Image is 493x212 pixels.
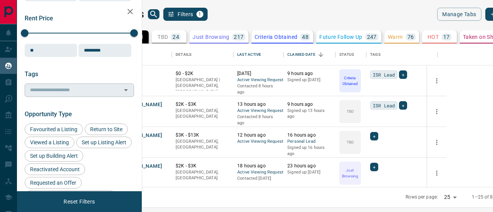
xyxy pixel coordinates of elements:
span: ISR Lead [373,71,395,78]
p: 247 [367,34,377,40]
p: 9 hours ago [287,101,332,108]
div: Favourited a Listing [25,124,83,135]
button: Sort [315,49,326,60]
p: 12 hours ago [237,132,280,139]
div: Tags [370,44,381,65]
div: Status [335,44,366,65]
p: [GEOGRAPHIC_DATA] | [GEOGRAPHIC_DATA], [GEOGRAPHIC_DATA] [176,77,230,95]
p: 23 hours ago [287,163,332,169]
div: Reactivated Account [25,164,85,175]
p: TBD [158,34,168,40]
p: 217 [234,34,243,40]
p: Contacted [DATE] [237,175,280,182]
p: Signed up 13 hours ago [287,108,332,120]
p: Warm [388,34,403,40]
div: Last Active [237,44,261,65]
button: more [431,106,443,117]
span: Favourited a Listing [27,126,80,132]
p: HOT [428,34,439,40]
span: Return to Site [87,126,125,132]
button: more [431,167,443,179]
p: $2K - $3K [176,101,230,108]
div: + [370,132,378,140]
p: Just Browsing [193,34,229,40]
p: 24 [173,34,179,40]
button: Reset Filters [59,195,100,208]
div: Return to Site [85,124,128,135]
span: Set up Building Alert [27,153,80,159]
span: Reactivated Account [27,166,82,172]
p: Future Follow Up [319,34,362,40]
p: Signed up [DATE] [287,169,332,175]
p: Signed up [DATE] [287,77,332,83]
div: Claimed Date [283,44,335,65]
span: Active Viewing Request [237,169,280,176]
div: + [370,163,378,171]
p: [GEOGRAPHIC_DATA], [GEOGRAPHIC_DATA] [176,169,230,181]
p: 18 hours ago [237,163,280,169]
p: Contacted 8 hours ago [237,114,280,126]
p: Criteria Obtained [255,34,298,40]
span: + [373,163,376,171]
span: Personal Lead [287,139,332,145]
div: Last Active [233,44,283,65]
button: more [431,75,443,87]
span: Requested an Offer [27,180,79,186]
p: $3K - $13K [176,132,230,139]
p: 48 [302,34,309,40]
span: Rent Price [25,15,53,22]
div: Name [118,44,172,65]
p: Just Browsing [340,167,360,179]
p: [DATE] [237,70,280,77]
button: search button [148,9,159,19]
p: 76 [407,34,414,40]
button: Manage Tabs [437,8,481,21]
span: Active Viewing Request [237,108,280,114]
p: [GEOGRAPHIC_DATA], [GEOGRAPHIC_DATA] [176,108,230,120]
div: 25 [441,192,459,203]
button: Open [121,85,131,95]
span: + [402,102,404,109]
p: [GEOGRAPHIC_DATA], [GEOGRAPHIC_DATA] [176,139,230,150]
span: Set up Listing Alert [79,139,129,145]
div: Details [176,44,191,65]
div: Status [339,44,354,65]
span: 1 [197,12,203,17]
div: + [399,101,407,110]
p: TBD [347,109,354,114]
div: Viewed a Listing [25,137,74,148]
div: + [399,70,407,79]
span: ISR Lead [373,102,395,109]
div: Set up Building Alert [25,150,83,162]
span: Active Viewing Request [237,77,280,83]
span: + [373,132,376,140]
p: Contacted 8 hours ago [237,83,280,95]
p: 13 hours ago [237,101,280,108]
p: $2K - $3K [176,163,230,169]
p: 16 hours ago [287,132,332,139]
p: TBD [347,139,354,145]
span: + [402,71,404,78]
p: Criteria Obtained [340,75,360,87]
div: Tags [366,44,438,65]
button: Filters1 [163,8,208,21]
span: Tags [25,70,38,78]
p: $0 - $2K [176,70,230,77]
span: Active Viewing Request [237,139,280,145]
div: Requested an Offer [25,177,82,189]
span: Viewed a Listing [27,139,72,145]
p: Rows per page: [406,194,438,200]
span: Opportunity Type [25,110,72,118]
div: Claimed Date [287,44,315,65]
p: 9 hours ago [287,70,332,77]
p: 17 [443,34,450,40]
div: Details [172,44,233,65]
div: Set up Listing Alert [76,137,132,148]
p: Signed up 16 hours ago [287,145,332,157]
button: more [431,137,443,148]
